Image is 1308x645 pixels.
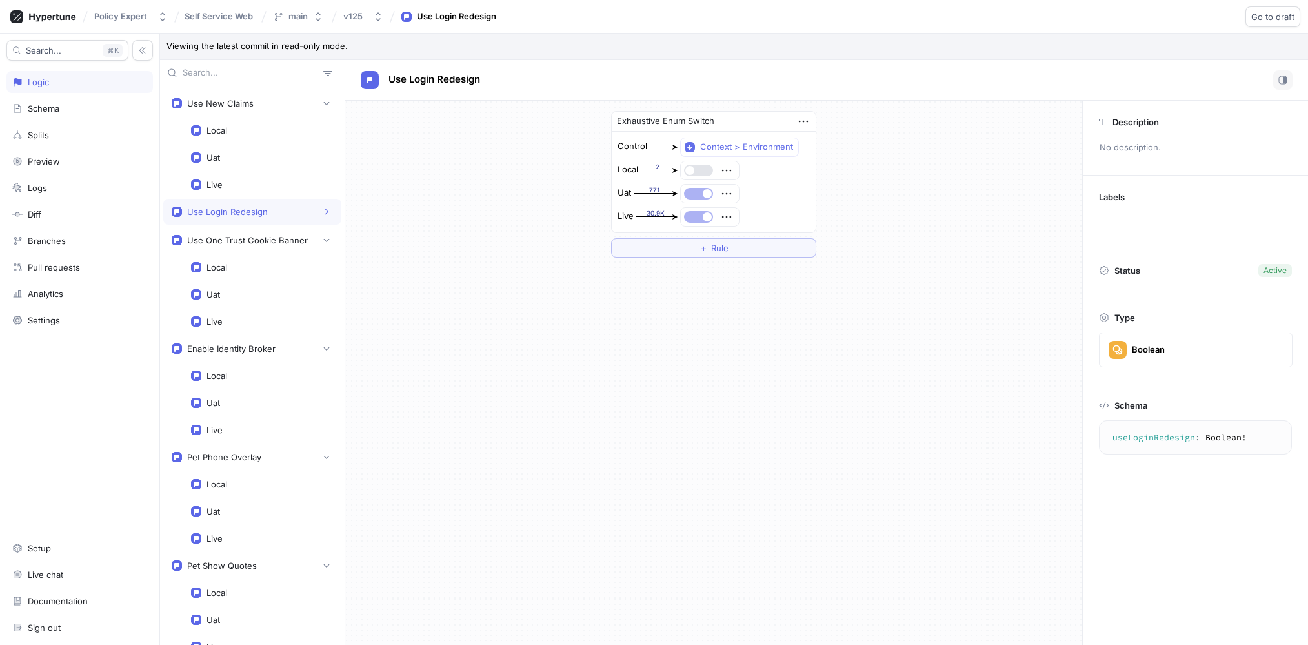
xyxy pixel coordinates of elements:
div: Setup [28,543,51,553]
button: Policy Expert [89,6,173,27]
div: Use Login Redesign [417,10,496,23]
div: Analytics [28,289,63,299]
div: Live [206,533,223,544]
div: main [288,11,308,22]
div: Uat [618,187,631,200]
div: Pet Show Quotes [187,560,257,571]
p: Schema [1114,400,1147,411]
div: Context > Environment [700,141,793,152]
span: ＋ [699,244,708,252]
p: Viewing the latest commit in read-only mode. [160,34,1308,60]
div: Exhaustive Enum Switch [617,115,714,128]
span: Rule [711,244,729,252]
div: Enable Identity Broker [187,343,276,354]
div: 30.9K [636,209,675,218]
button: Context > Environment [680,138,799,157]
div: 2 [641,162,675,172]
button: Boolean [1099,333,1293,367]
div: Pull requests [28,262,80,272]
div: Uat [206,506,220,517]
div: Local [206,479,227,489]
div: Branches [28,236,66,246]
p: No description. [1094,137,1297,159]
div: Logic [28,77,49,87]
div: Preview [28,156,60,167]
div: Settings [28,315,60,325]
div: Diff [28,209,41,220]
div: Policy Expert [94,11,147,22]
div: Uat [206,289,220,300]
div: Live [206,179,223,190]
div: Logs [28,183,47,193]
div: Local [618,163,638,176]
div: Live [618,210,634,223]
a: Documentation [6,590,153,612]
div: Use New Claims [187,98,254,108]
div: Local [206,125,227,136]
div: Schema [28,103,59,114]
div: Documentation [28,596,88,606]
div: Pet Phone Overlay [187,452,261,462]
button: main [268,6,328,27]
div: Use Login Redesign [187,207,268,217]
span: Self Service Web [185,12,253,21]
div: 771 [634,185,675,195]
div: v125 [343,11,363,22]
div: Uat [206,152,220,163]
p: Labels [1099,192,1125,202]
div: K [103,44,123,57]
div: Use One Trust Cookie Banner [187,235,308,245]
p: Description [1112,117,1159,127]
p: Type [1114,312,1135,323]
input: Search... [183,67,318,79]
div: Live [206,316,223,327]
div: Control [618,140,647,153]
div: Boolean [1132,344,1165,355]
div: Uat [206,398,220,408]
div: Active [1263,265,1287,276]
p: Use Login Redesign [388,72,480,87]
div: Splits [28,130,49,140]
button: Search...K [6,40,128,61]
span: Go to draft [1251,13,1294,21]
div: Live chat [28,569,63,580]
div: Live [206,425,223,435]
div: Uat [206,615,220,625]
div: Local [206,371,227,381]
button: v125 [338,6,388,27]
button: ＋Rule [611,238,816,258]
div: Local [206,262,227,272]
span: Search... [26,46,61,54]
textarea: useLoginRedesign: Boolean! [1105,426,1286,449]
div: Local [206,588,227,598]
p: Status [1114,261,1140,280]
button: Go to draft [1245,6,1300,27]
div: Sign out [28,622,61,633]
